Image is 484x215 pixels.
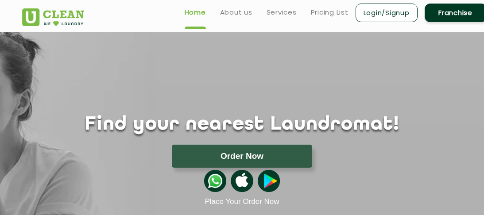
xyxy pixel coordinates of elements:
[204,170,226,192] img: whatsappicon.png
[220,7,252,18] a: About us
[172,145,312,168] button: Order Now
[258,170,280,192] img: playstoreicon.png
[231,170,253,192] img: apple-icon.png
[185,7,206,18] a: Home
[205,197,279,206] a: Place Your Order Now
[22,8,85,26] img: UClean Laundry and Dry Cleaning
[311,7,348,18] a: Pricing List
[15,114,469,136] h1: Find your nearest Laundromat!
[267,7,297,18] a: Services
[356,4,418,22] a: Login/Signup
